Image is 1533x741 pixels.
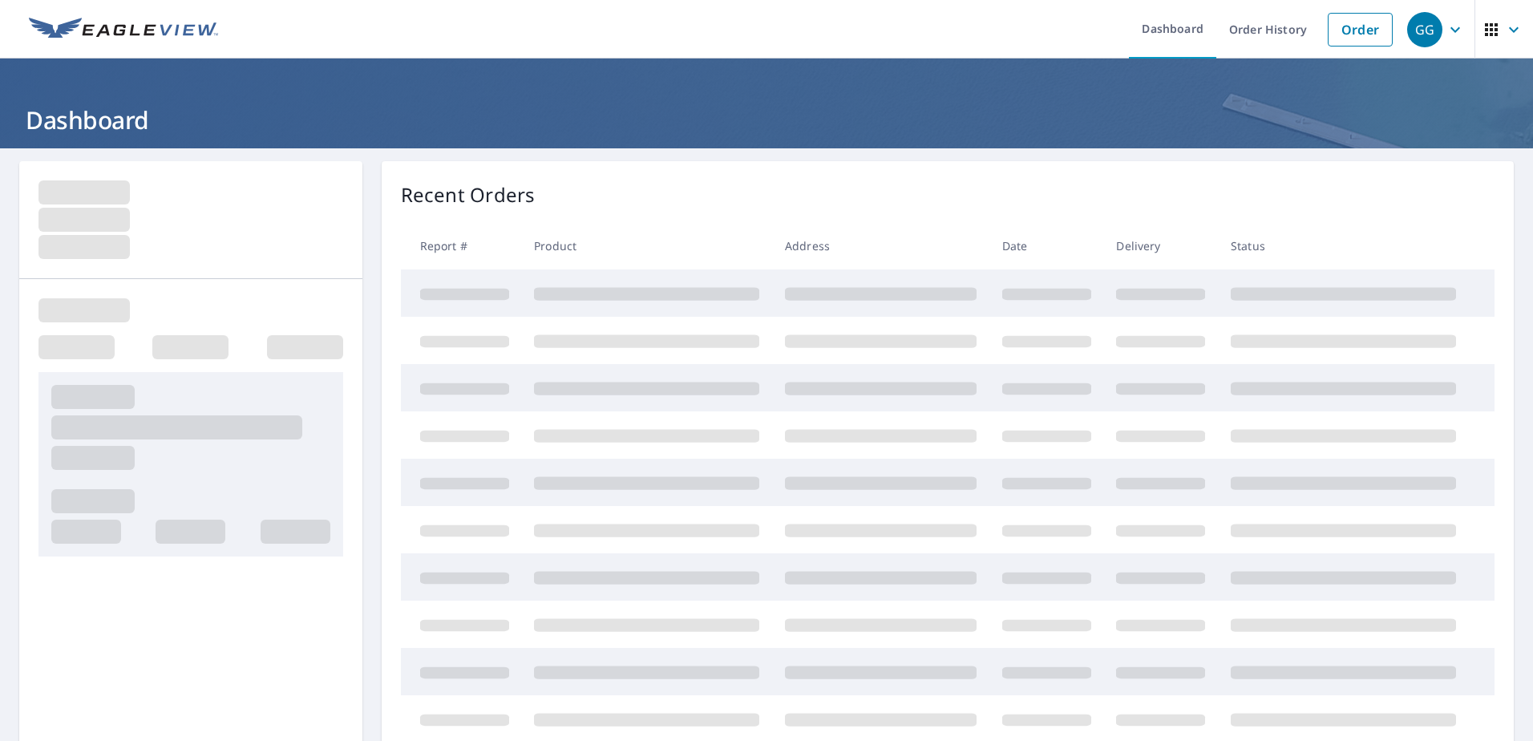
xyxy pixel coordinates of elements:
div: GG [1407,12,1442,47]
th: Address [772,222,989,269]
p: Recent Orders [401,180,536,209]
th: Delivery [1103,222,1218,269]
th: Status [1218,222,1469,269]
h1: Dashboard [19,103,1514,136]
th: Report # [401,222,522,269]
th: Date [989,222,1104,269]
img: EV Logo [29,18,218,42]
th: Product [521,222,772,269]
a: Order [1328,13,1393,47]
